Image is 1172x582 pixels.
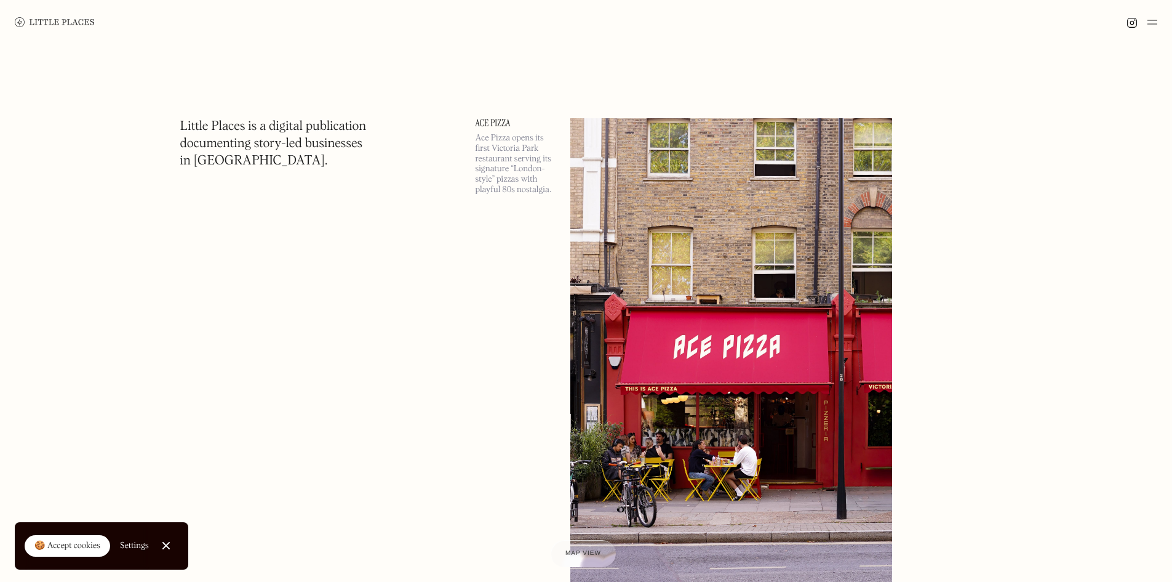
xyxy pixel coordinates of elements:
[476,118,556,128] a: Ace Pizza
[565,550,601,557] span: Map view
[120,541,149,550] div: Settings
[154,533,178,558] a: Close Cookie Popup
[25,535,110,557] a: 🍪 Accept cookies
[180,118,367,170] h1: Little Places is a digital publication documenting story-led businesses in [GEOGRAPHIC_DATA].
[551,540,616,567] a: Map view
[120,532,149,560] a: Settings
[34,540,100,552] div: 🍪 Accept cookies
[476,133,556,195] p: Ace Pizza opens its first Victoria Park restaurant serving its signature “London-style” pizzas wi...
